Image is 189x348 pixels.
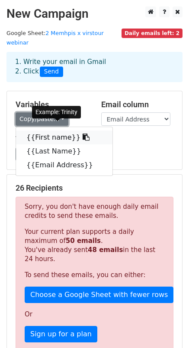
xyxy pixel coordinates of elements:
a: {{Email Address}} [16,158,112,172]
strong: 50 emails [66,237,101,245]
a: Daily emails left: 2 [122,30,183,36]
span: Send [40,67,63,77]
a: {{Last Name}} [16,144,112,158]
h5: 26 Recipients [16,183,173,193]
p: Sorry, you don't have enough daily email credits to send these emails. [25,202,164,220]
a: Choose a Google Sheet with fewer rows [25,287,173,303]
strong: 48 emails [88,246,123,254]
h2: New Campaign [6,6,183,21]
div: Example: Trinity [32,106,81,118]
p: Your current plan supports a daily maximum of . You've already sent in the last 24 hours. [25,227,164,264]
a: Copy/paste... [16,112,68,126]
small: Google Sheet: [6,30,104,46]
a: {{First name}} [16,131,112,144]
h5: Email column [101,100,174,109]
a: Sign up for a plan [25,326,97,342]
p: To send these emails, you can either: [25,271,164,280]
a: 2 Memhpis x virstour webinar [6,30,104,46]
p: Or [25,310,164,319]
h5: Variables [16,100,88,109]
span: Daily emails left: 2 [122,29,183,38]
div: 1. Write your email in Gmail 2. Click [9,57,180,77]
iframe: Chat Widget [146,306,189,348]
